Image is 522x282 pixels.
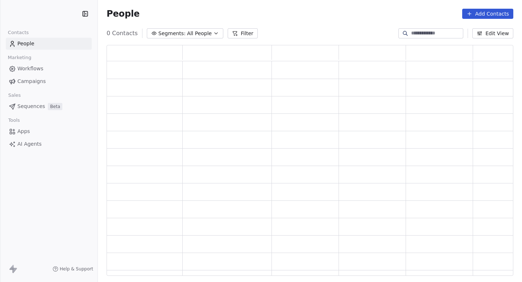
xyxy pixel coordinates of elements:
button: Edit View [472,28,513,38]
button: Filter [228,28,258,38]
button: Add Contacts [462,9,513,19]
span: Segments: [158,30,186,37]
a: Apps [6,125,92,137]
span: Sales [5,90,24,101]
a: Workflows [6,63,92,75]
span: People [17,40,34,47]
a: Campaigns [6,75,92,87]
span: People [107,8,140,19]
span: Workflows [17,65,43,72]
span: Marketing [5,52,34,63]
a: Help & Support [53,266,93,272]
span: Sequences [17,103,45,110]
span: All People [187,30,212,37]
span: Beta [48,103,62,110]
span: AI Agents [17,140,42,148]
a: AI Agents [6,138,92,150]
a: People [6,38,92,50]
a: SequencesBeta [6,100,92,112]
span: 0 Contacts [107,29,138,38]
span: Campaigns [17,78,46,85]
span: Apps [17,128,30,135]
span: Help & Support [60,266,93,272]
span: Contacts [5,27,32,38]
span: Tools [5,115,23,126]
